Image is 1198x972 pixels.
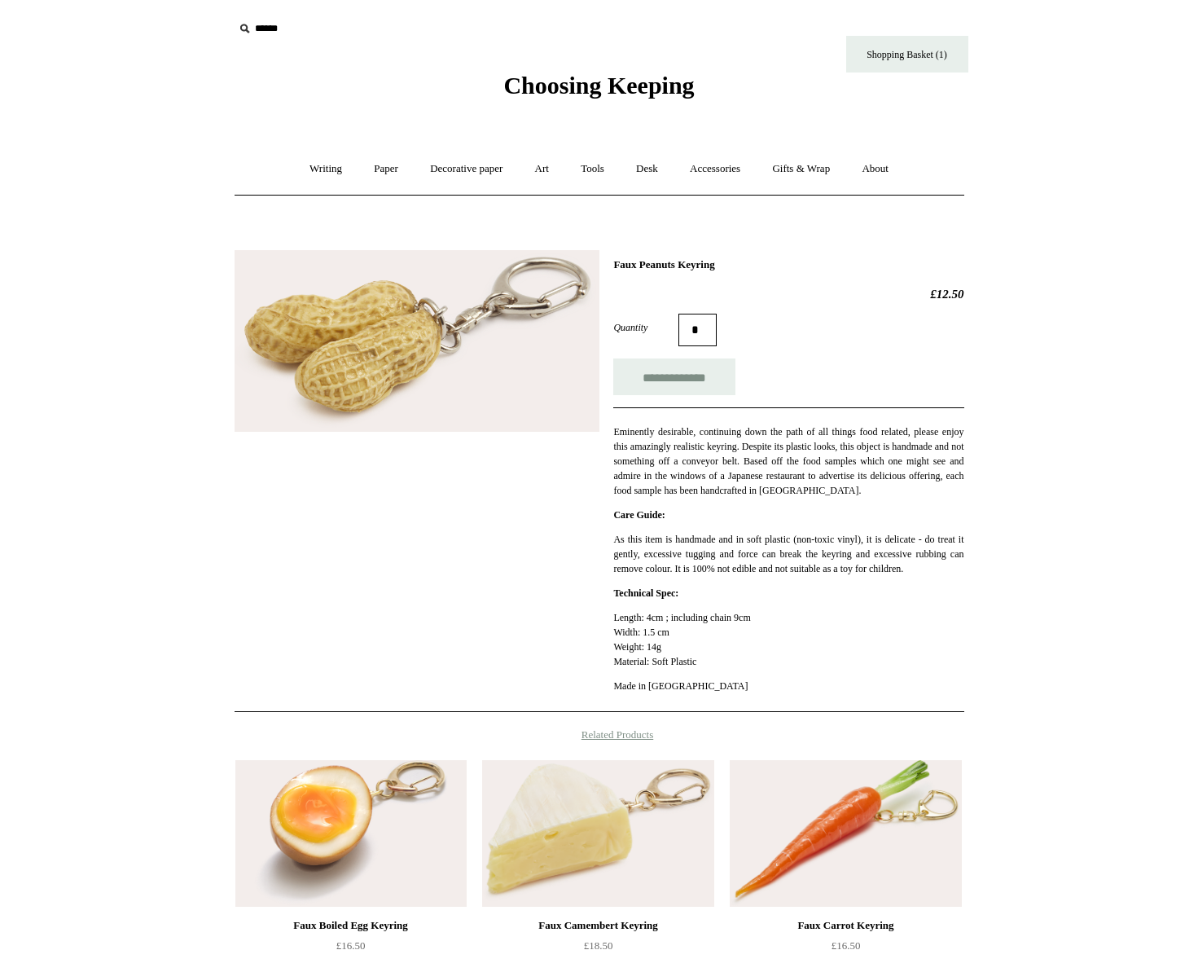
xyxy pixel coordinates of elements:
[566,147,619,191] a: Tools
[613,509,665,521] strong: Care Guide:
[613,587,678,599] strong: Technical Spec:
[730,760,961,907] a: Faux Carrot Keyring Faux Carrot Keyring
[486,916,709,935] div: Faux Camembert Keyring
[846,36,968,73] a: Shopping Basket (1)
[847,147,903,191] a: About
[482,760,713,907] a: Faux Camembert Keyring Faux Camembert Keyring
[730,760,961,907] img: Faux Carrot Keyring
[613,424,963,498] p: Eminently desirable, continuing down the path of all things food related, please enjoy this amazi...
[359,147,413,191] a: Paper
[613,320,678,335] label: Quantity
[520,147,564,191] a: Art
[235,760,467,907] a: Faux Boiled Egg Keyring Faux Boiled Egg Keyring
[584,939,613,952] span: £18.50
[613,610,963,669] p: Length: 4cm ; including chain 9cm Width: 1.5 cm Weight: 14g Material: Soft Plastic
[832,939,861,952] span: £16.50
[503,72,694,99] span: Choosing Keeping
[613,532,963,576] p: As this item is handmade and in soft plastic (non-toxic vinyl), it is delicate - do treat it gent...
[415,147,517,191] a: Decorative paper
[235,250,599,433] img: Faux Peanuts Keyring
[675,147,755,191] a: Accessories
[613,258,963,271] h1: Faux Peanuts Keyring
[613,679,963,693] p: Made in [GEOGRAPHIC_DATA]
[235,760,467,907] img: Faux Boiled Egg Keyring
[239,916,463,935] div: Faux Boiled Egg Keyring
[503,85,694,96] a: Choosing Keeping
[192,728,1007,741] h4: Related Products
[613,287,963,301] h2: £12.50
[757,147,845,191] a: Gifts & Wrap
[734,916,957,935] div: Faux Carrot Keyring
[621,147,673,191] a: Desk
[482,760,713,907] img: Faux Camembert Keyring
[336,939,366,952] span: £16.50
[295,147,357,191] a: Writing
